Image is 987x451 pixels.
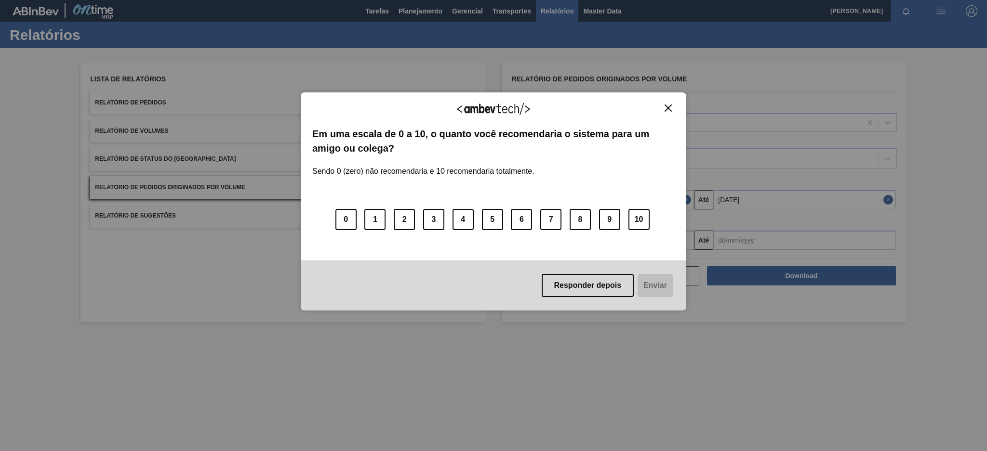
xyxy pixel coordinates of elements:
[542,274,634,297] button: Responder depois
[312,127,675,156] label: Em uma escala de 0 a 10, o quanto você recomendaria o sistema para um amigo ou colega?
[662,104,675,112] button: Close
[457,103,530,115] img: Logo Ambevtech
[511,209,532,230] button: 6
[394,209,415,230] button: 2
[570,209,591,230] button: 8
[482,209,503,230] button: 5
[312,155,534,176] label: Sendo 0 (zero) não recomendaria e 10 recomendaria totalmente.
[364,209,386,230] button: 1
[599,209,620,230] button: 9
[665,104,672,112] img: Close
[540,209,561,230] button: 7
[453,209,474,230] button: 4
[335,209,357,230] button: 0
[423,209,444,230] button: 3
[628,209,650,230] button: 10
